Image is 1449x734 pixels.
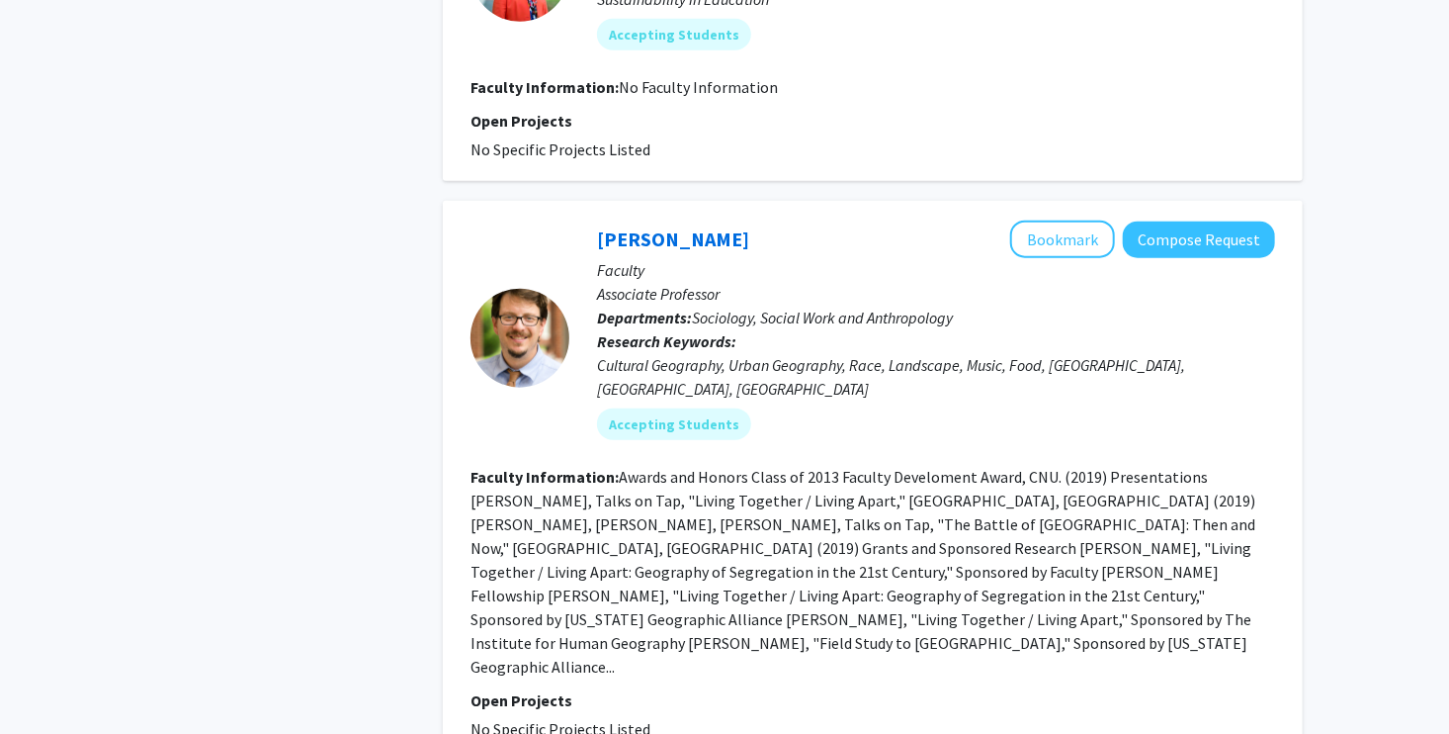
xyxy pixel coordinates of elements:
div: Cultural Geography, Urban Geography, Race, Landscape, Music, Food, [GEOGRAPHIC_DATA], [GEOGRAPHIC... [597,353,1275,401]
b: Faculty Information: [470,77,619,97]
button: Compose Request to John Finn [1123,222,1275,258]
p: Faculty [597,258,1275,282]
span: No Faculty Information [619,77,778,97]
mat-chip: Accepting Students [597,409,751,440]
b: Research Keywords: [597,331,736,351]
button: Add John Finn to Bookmarks [1010,221,1115,258]
span: Sociology, Social Work and Anthropology [692,308,953,327]
p: Associate Professor [597,282,1275,306]
mat-chip: Accepting Students [597,19,751,50]
p: Open Projects [470,688,1275,712]
p: Open Projects [470,109,1275,133]
b: Faculty Information: [470,467,619,487]
fg-read-more: Awards and Honors Class of 2013 Faculty Develoment Award, CNU. (2019) Presentations [PERSON_NAME]... [470,467,1255,677]
iframe: Chat [15,645,84,719]
b: Departments: [597,308,692,327]
span: No Specific Projects Listed [470,139,650,159]
a: [PERSON_NAME] [597,227,749,251]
